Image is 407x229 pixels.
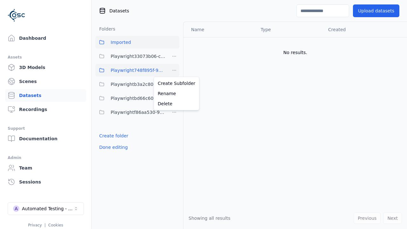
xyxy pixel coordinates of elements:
a: Create Subfolder [155,78,198,88]
a: Rename [155,88,198,99]
a: Delete [155,99,198,109]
